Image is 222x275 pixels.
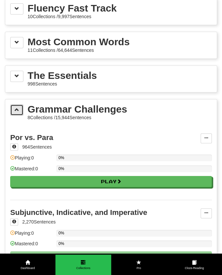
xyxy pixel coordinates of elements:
[28,81,97,87] div: 998 Sentences
[10,251,212,262] button: Play
[28,3,117,13] div: Fluency Fast Track
[10,155,53,165] div: Playing: 0
[167,266,222,270] span: Cloze-Reading
[55,266,111,270] span: Collections
[22,219,56,225] div: 2,270 Sentences
[111,266,167,270] span: Pro
[28,13,117,20] div: 10 Collections / 9,997 Sentences
[28,37,130,47] div: Most Common Words
[10,133,197,142] div: Por vs. Para
[10,230,53,241] div: Playing: 0
[28,114,127,121] div: 8 Collections / 15,944 Sentences
[10,165,53,176] div: Mastered: 0
[28,47,130,53] div: 11 Collections / 64,644 Sentences
[28,71,97,81] div: The Essentials
[10,208,197,217] div: Subjunctive, Indicative, and Imperative
[28,104,127,114] div: Grammar Challenges
[22,144,52,150] div: 964 Sentences
[10,176,212,187] button: Play
[10,240,53,251] div: Mastered: 0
